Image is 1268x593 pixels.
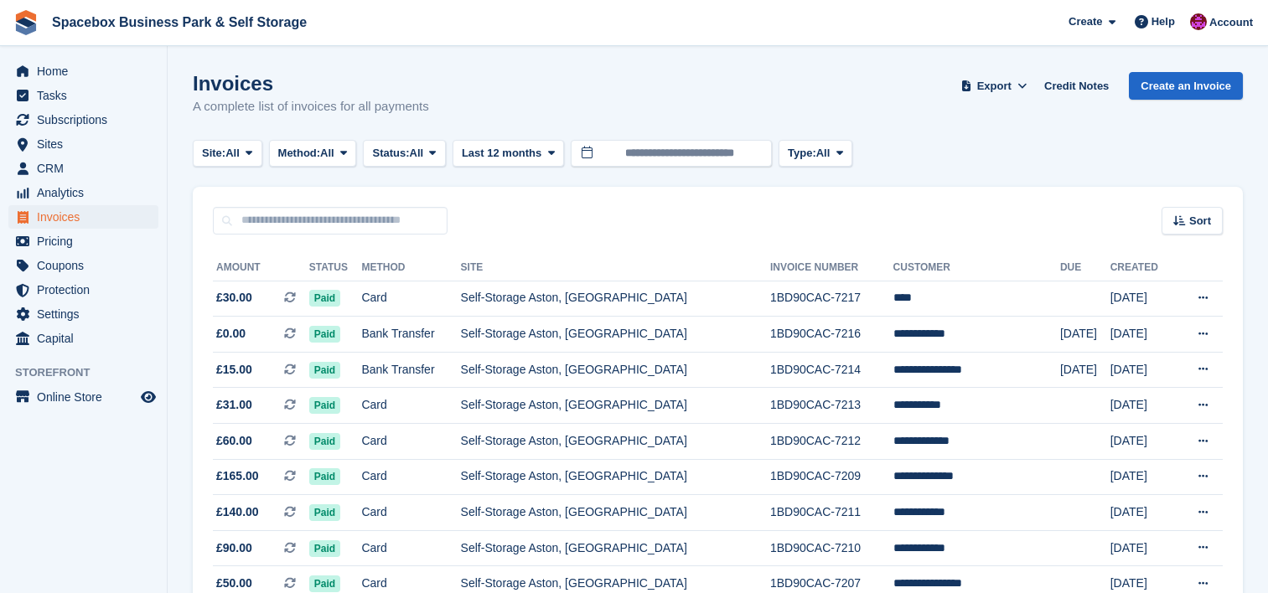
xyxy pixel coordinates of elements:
[770,317,893,353] td: 1BD90CAC-7216
[8,108,158,131] a: menu
[461,388,770,424] td: Self-Storage Aston, [GEOGRAPHIC_DATA]
[461,255,770,281] th: Site
[361,352,460,388] td: Bank Transfer
[461,495,770,531] td: Self-Storage Aston, [GEOGRAPHIC_DATA]
[1110,424,1175,460] td: [DATE]
[361,388,460,424] td: Card
[770,495,893,531] td: 1BD90CAC-7211
[461,530,770,566] td: Self-Storage Aston, [GEOGRAPHIC_DATA]
[37,254,137,277] span: Coupons
[361,317,460,353] td: Bank Transfer
[193,72,429,95] h1: Invoices
[309,290,340,307] span: Paid
[1060,317,1110,353] td: [DATE]
[1110,281,1175,317] td: [DATE]
[278,145,321,162] span: Method:
[1110,317,1175,353] td: [DATE]
[309,575,340,592] span: Paid
[309,255,362,281] th: Status
[1152,13,1175,30] span: Help
[8,254,158,277] a: menu
[8,132,158,156] a: menu
[15,364,167,381] span: Storefront
[37,229,137,253] span: Pricing
[213,255,309,281] th: Amount
[461,459,770,495] td: Self-Storage Aston, [GEOGRAPHIC_DATA]
[453,140,564,168] button: Last 12 months
[461,281,770,317] td: Self-Storage Aston, [GEOGRAPHIC_DATA]
[462,145,541,162] span: Last 12 months
[309,468,340,485] span: Paid
[37,108,137,131] span: Subscriptions
[816,145,831,162] span: All
[788,145,816,162] span: Type:
[8,59,158,83] a: menu
[1060,352,1110,388] td: [DATE]
[1060,255,1110,281] th: Due
[8,278,158,302] a: menu
[193,97,429,116] p: A complete list of invoices for all payments
[216,467,259,485] span: £165.00
[8,181,158,204] a: menu
[779,140,852,168] button: Type: All
[1110,255,1175,281] th: Created
[1189,213,1211,229] span: Sort
[977,78,1012,95] span: Export
[309,397,340,414] span: Paid
[361,495,460,531] td: Card
[309,504,340,521] span: Paid
[893,255,1060,281] th: Customer
[320,145,334,162] span: All
[37,84,137,107] span: Tasks
[193,140,262,168] button: Site: All
[37,327,137,350] span: Capital
[37,278,137,302] span: Protection
[461,424,770,460] td: Self-Storage Aston, [GEOGRAPHIC_DATA]
[1110,495,1175,531] td: [DATE]
[1069,13,1102,30] span: Create
[361,530,460,566] td: Card
[363,140,445,168] button: Status: All
[37,132,137,156] span: Sites
[1110,388,1175,424] td: [DATE]
[45,8,313,36] a: Spacebox Business Park & Self Storage
[770,388,893,424] td: 1BD90CAC-7213
[8,327,158,350] a: menu
[8,302,158,326] a: menu
[216,361,252,379] span: £15.00
[309,433,340,450] span: Paid
[37,302,137,326] span: Settings
[957,72,1031,100] button: Export
[1129,72,1243,100] a: Create an Invoice
[361,281,460,317] td: Card
[372,145,409,162] span: Status:
[8,385,158,409] a: menu
[269,140,357,168] button: Method: All
[361,255,460,281] th: Method
[8,205,158,229] a: menu
[216,503,259,521] span: £140.00
[1110,530,1175,566] td: [DATE]
[309,362,340,379] span: Paid
[216,539,252,557] span: £90.00
[1209,14,1253,31] span: Account
[361,459,460,495] td: Card
[309,326,340,343] span: Paid
[770,459,893,495] td: 1BD90CAC-7209
[37,181,137,204] span: Analytics
[770,530,893,566] td: 1BD90CAC-7210
[361,424,460,460] td: Card
[770,424,893,460] td: 1BD90CAC-7212
[216,325,246,343] span: £0.00
[138,387,158,407] a: Preview store
[1110,459,1175,495] td: [DATE]
[1110,352,1175,388] td: [DATE]
[309,540,340,557] span: Paid
[1038,72,1115,100] a: Credit Notes
[37,59,137,83] span: Home
[461,317,770,353] td: Self-Storage Aston, [GEOGRAPHIC_DATA]
[37,205,137,229] span: Invoices
[216,432,252,450] span: £60.00
[8,157,158,180] a: menu
[1190,13,1207,30] img: Shitika Balanath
